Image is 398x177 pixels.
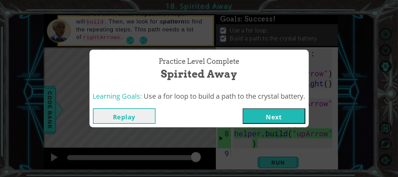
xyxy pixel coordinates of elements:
button: Replay [93,108,156,124]
button: Next [243,108,305,124]
span: Practice Level Complete [159,57,239,67]
span: Learning Goals: [93,91,142,101]
span: Use a for loop to build a path to the crystal battery. [144,91,305,101]
span: Spirited Away [161,67,237,81]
